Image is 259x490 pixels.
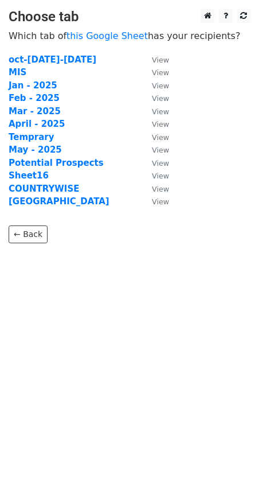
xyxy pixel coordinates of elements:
[140,119,169,129] a: View
[152,133,169,142] small: View
[152,107,169,116] small: View
[152,94,169,103] small: View
[9,93,60,103] a: Feb - 2025
[140,158,169,168] a: View
[140,170,169,181] a: View
[9,184,80,194] a: COUNTRYWISE
[140,55,169,65] a: View
[140,93,169,103] a: View
[140,67,169,77] a: View
[9,119,65,129] a: April - 2025
[140,106,169,116] a: View
[9,132,54,142] a: Temprary
[9,106,61,116] a: Mar - 2025
[152,146,169,154] small: View
[9,67,26,77] a: MIS
[140,196,169,207] a: View
[140,132,169,142] a: View
[140,184,169,194] a: View
[152,81,169,90] small: View
[9,196,109,207] a: [GEOGRAPHIC_DATA]
[140,145,169,155] a: View
[9,158,104,168] a: Potential Prospects
[9,55,96,65] a: oct-[DATE]-[DATE]
[152,197,169,206] small: View
[140,80,169,91] a: View
[9,225,48,243] a: ← Back
[152,185,169,193] small: View
[152,68,169,77] small: View
[9,170,49,181] a: Sheet16
[152,120,169,129] small: View
[152,172,169,180] small: View
[9,9,250,25] h3: Choose tab
[152,56,169,64] small: View
[66,30,148,41] a: this Google Sheet
[9,145,62,155] a: May - 2025
[9,30,250,42] p: Which tab of has your recipients?
[9,80,57,91] a: Jan - 2025
[152,159,169,168] small: View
